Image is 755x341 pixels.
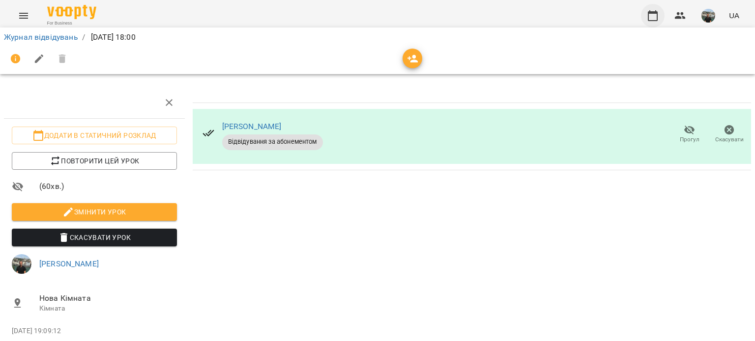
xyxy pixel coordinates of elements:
span: Скасувати [715,135,744,144]
img: 7b440ff8524f0c30b8732fa3236a74b2.jpg [12,254,31,274]
li: / [82,31,85,43]
button: Додати в статичний розклад [12,127,177,144]
p: [DATE] 18:00 [89,31,136,43]
button: UA [725,6,743,25]
button: Прогул [669,121,709,148]
span: Додати в статичний розклад [20,130,169,141]
a: [PERSON_NAME] [39,259,99,268]
span: Прогул [680,135,699,144]
span: Змінити урок [20,206,169,218]
button: Menu [12,4,35,27]
button: Скасувати Урок [12,229,177,246]
img: Voopty Logo [47,5,96,19]
button: Повторити цей урок [12,152,177,170]
a: Журнал відвідувань [4,32,78,42]
span: Нова Кімната [39,292,177,304]
img: 7b440ff8524f0c30b8732fa3236a74b2.jpg [701,9,715,23]
a: [PERSON_NAME] [222,122,282,131]
p: [DATE] 19:09:12 [12,326,177,336]
span: UA [729,10,739,21]
span: Відвідування за абонементом [222,137,323,146]
button: Змінити урок [12,203,177,221]
span: Повторити цей урок [20,155,169,167]
span: Скасувати Урок [20,232,169,243]
span: ( 60 хв. ) [39,181,177,192]
span: For Business [47,20,96,26]
button: Скасувати [709,121,749,148]
nav: breadcrumb [4,31,751,43]
p: Кімната [39,304,177,314]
